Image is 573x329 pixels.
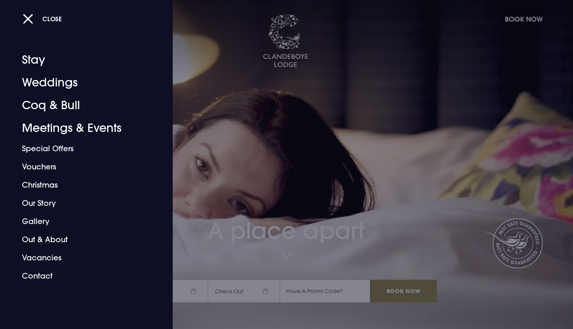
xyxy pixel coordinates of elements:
[22,194,142,212] a: Our Story
[42,15,62,23] span: Close
[22,230,142,249] a: Out & About
[22,249,142,267] a: Vacancies
[22,49,142,71] a: Stay
[22,212,142,230] a: Gallery
[22,158,142,176] a: Vouchers
[22,71,142,94] a: Weddings
[22,176,142,194] a: Christmas
[22,139,142,158] a: Special Offers
[22,117,142,139] a: Meetings & Events
[22,267,142,285] a: Contact
[23,11,62,27] button: Close
[22,94,142,117] a: Coq & Bull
